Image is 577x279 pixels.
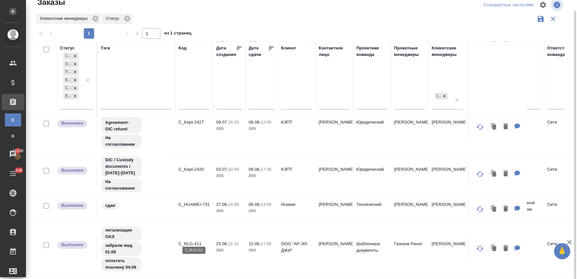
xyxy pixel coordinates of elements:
p: 2025 [249,208,275,215]
button: Обновить [472,241,488,257]
p: 27.06, [216,202,228,207]
div: Проектные менеджеры [394,45,425,58]
td: [PERSON_NAME] [429,198,466,221]
span: 13236 [8,148,27,154]
div: Тэги [101,45,110,52]
div: Проектная команда [357,45,388,58]
button: Для КМ: GOS_CoR2022 (1 НЗК), MAS_CoR2022 (7 НЗК); GOS_Beneficial Owner 2022 (2 НЗК) и MAS_Benefic... [511,120,524,134]
span: 🙏 [557,245,568,258]
div: Контактное лицо [319,45,350,58]
button: Клонировать [488,167,500,181]
p: C_Kept-2420 [179,166,210,173]
p: оплатить пошлину 04.08 [105,258,138,271]
p: 25.06, [216,242,228,246]
button: Клонировать [488,120,500,134]
td: Газизов Ринат [391,238,429,260]
p: 03.07, [216,167,228,172]
span: 646 [12,167,26,174]
td: [PERSON_NAME] [316,238,353,260]
p: 2025 [249,247,275,254]
p: 2025 [216,126,242,132]
a: 646 [2,166,24,182]
p: Huawei [281,202,312,208]
div: Создан, Ожидание предоплаты, Подтвержден, В работе, Сдан без статистики, Выполнен [63,60,79,69]
td: Технический [353,198,391,221]
div: Создан, Ожидание предоплаты, Подтвержден, В работе, Сдан без статистики, Выполнен [63,92,79,100]
p: забрали мид 01.08 [105,243,138,256]
p: C_Kept-2427 [179,119,210,126]
td: (МБ) ООО "Монблан" [466,116,544,139]
button: Сохранить фильтры [535,13,547,25]
a: 13236 [2,146,24,162]
div: Выставляет ПМ после сдачи и проведения начислений. Последний этап для ПМа [57,166,94,175]
button: Для КМ: до 08.08 [511,203,524,216]
td: [PERSON_NAME] [391,163,429,186]
p: 08.08, [249,120,261,125]
a: В [5,113,21,126]
div: Выполнен [63,93,71,100]
p: Выполнен [61,203,83,209]
div: Подтвержден [63,69,71,76]
p: 10:59 [228,167,239,172]
td: [PERSON_NAME] [391,116,429,139]
p: ООО "АР-ЭЛ-ДЖИ" [281,241,312,254]
td: Юридический [353,116,391,139]
div: Статус [102,14,132,24]
div: [PERSON_NAME] [435,93,441,100]
p: 2025 [249,173,275,179]
td: [PERSON_NAME] [316,116,353,139]
p: GIC / Custody documents / [DATE]-[DATE] [105,157,138,177]
td: [PERSON_NAME] [429,163,466,186]
td: (Т2) ООО "Трактат24" [466,238,544,260]
div: Клиентские менеджеры [36,14,101,24]
div: Код [179,45,186,52]
td: [PERSON_NAME] [391,198,429,221]
p: C_HUAWEI-731 [179,202,210,208]
p: Выполнен [61,120,83,127]
div: COR / BO / Investment Agreement - GIC refund, На согласовании [101,106,172,149]
div: легализация ОАЭ, забрали мид 01.08, оплатить пошлину 04.08 [101,226,172,272]
div: Выставляет ПМ после сдачи и проведения начислений. Последний этап для ПМа [57,119,94,128]
div: Создан, Ожидание предоплаты, Подтвержден, В работе, Сдан без статистики, Выполнен [63,68,79,76]
p: Выполнен [61,167,83,174]
p: 17:00 [261,242,271,246]
p: На согласовании [105,179,138,192]
div: В работе [63,77,71,84]
span: В [8,117,18,123]
td: [PERSON_NAME] [429,116,466,139]
div: Сдан без статистики [63,85,71,92]
div: Выставляет ПМ после сдачи и проведения начислений. Последний этап для ПМа [57,202,94,210]
p: легализация ОАЭ [105,227,138,240]
a: Ф [5,130,21,143]
p: 2025 [216,208,242,215]
p: 08.08, [249,202,261,207]
div: Клиентские менеджеры [432,45,463,58]
p: 11:31 [228,242,239,246]
button: Удалить [500,167,511,181]
td: Юридический [353,163,391,186]
p: 14:00 [261,202,271,207]
p: Статус [106,15,122,22]
button: Для КМ: -для документа “GOS Representation Letter” – в количестве 2 нзк -для документа “MAS Repre... [511,167,524,181]
p: 2025 [216,247,242,254]
button: Удалить [500,120,511,134]
td: [PERSON_NAME] [429,238,466,260]
p: 2025 [216,173,242,179]
div: сдан [101,202,172,210]
p: 2025 [249,126,275,132]
div: Ожидание предоплаты [63,61,71,68]
button: Обновить [472,166,488,182]
div: Лямина Надежда [434,92,449,100]
div: Дата создания [216,45,236,58]
p: На согласовании [105,135,138,148]
div: Дата сдачи [249,45,268,58]
td: Шаблонные документы [353,238,391,260]
button: Удалить [500,242,511,256]
button: Обновить [472,119,488,135]
p: COR / BO / Investment Agreement - GIC refund [105,107,138,133]
td: (МБ) ООО "Монблан" [466,163,544,186]
p: Выполнен [61,242,83,248]
p: 17:30 [261,167,271,172]
div: Клиент [281,45,296,52]
div: GIC / Custody documents / 2022-2023, На согласовании [101,156,172,193]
